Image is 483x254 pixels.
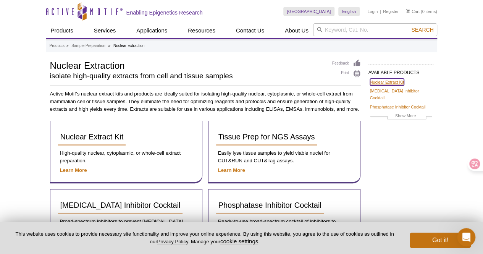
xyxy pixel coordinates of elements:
a: Phosphatase Inhibitor Cocktail [216,197,324,214]
a: Products [50,42,65,49]
p: Easily lyse tissue samples to yield viable nuclei for CUT&RUN and CUT&Tag assays. [216,149,352,165]
h2: AVAILABLE PRODUCTS [368,64,433,78]
a: About Us [280,23,313,38]
li: » [66,44,69,48]
span: Phosphatase Inhibitor Cocktail [218,201,321,209]
a: Learn More [218,167,245,173]
a: Resources [183,23,220,38]
a: English [338,7,360,16]
p: High-quality nuclear, cytoplasmic, or whole-cell extract preparation. [58,149,194,165]
iframe: Intercom live chat [457,228,475,246]
li: | [380,7,381,16]
a: [MEDICAL_DATA] Inhibitor Cocktail [370,87,432,101]
a: Phosphatase Inhibitor Cocktail [370,104,426,110]
p: Ready-to-use broad-spectrum cocktail of inhibitors to preserve phosphoproteins in your samples. [216,218,352,233]
a: Applications [132,23,172,38]
p: Active Motif’s nuclear extract kits and products are ideally suited for isolating high-quality nu... [50,90,361,113]
a: Tissue Prep for NGS Assays [216,129,317,146]
span: Search [411,27,433,33]
a: Contact Us [231,23,269,38]
a: Cart [406,9,420,14]
button: cookie settings [220,238,258,244]
a: Show More [370,112,432,121]
a: Services [89,23,121,38]
a: Feedback [332,59,361,68]
a: Login [367,9,378,14]
a: Products [46,23,78,38]
span: [MEDICAL_DATA] Inhibitor Cocktail [60,201,181,209]
a: [GEOGRAPHIC_DATA] [283,7,335,16]
img: Your Cart [406,9,410,13]
a: Register [383,9,399,14]
a: Privacy Policy [157,239,188,244]
p: Broad-spectrum inhibitors to prevent [MEDICAL_DATA] during lysis and extraction procedures from c... [58,218,194,241]
a: Nuclear Extract Kit [58,129,126,146]
p: This website uses cookies to provide necessary site functionality and improve your online experie... [12,231,397,245]
input: Keyword, Cat. No. [313,23,437,36]
li: (0 items) [406,7,437,16]
h2: Enabling Epigenetics Research [126,9,203,16]
h1: Nuclear Extraction [50,59,325,71]
a: Print [332,70,361,78]
a: [MEDICAL_DATA] Inhibitor Cocktail [58,197,183,214]
span: Tissue Prep for NGS Assays [218,133,315,141]
button: Got it! [410,233,471,248]
h2: isolate high-quality extracts from cell and tissue samples [50,73,325,79]
a: Nuclear Extract Kit [370,79,404,86]
a: Learn More [60,167,87,173]
a: Sample Preparation [71,42,105,49]
li: Nuclear Extraction [113,44,145,48]
button: Search [409,26,436,33]
span: Nuclear Extract Kit [60,133,124,141]
li: » [108,44,110,48]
